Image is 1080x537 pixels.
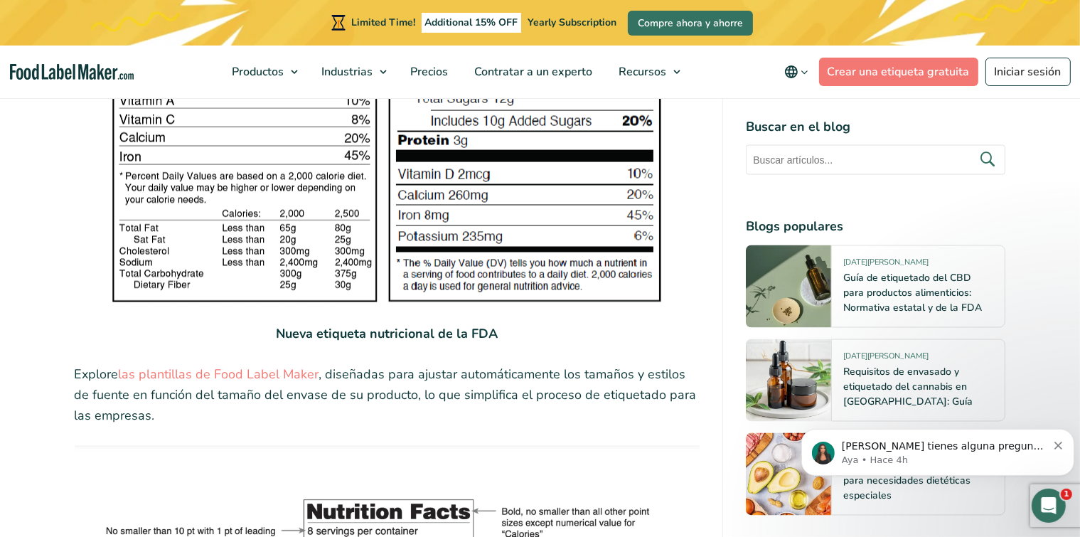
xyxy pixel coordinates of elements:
[1061,489,1072,500] span: 1
[606,46,688,98] a: Recursos
[796,399,1080,499] iframe: Intercom notifications mensaje
[746,117,1005,136] h4: Buscar en el blog
[843,271,982,314] a: Guía de etiquetado del CBD para productos alimenticios: Normativa estatal y de la FDA
[746,217,1005,236] h4: Blogs populares
[220,46,306,98] a: Productos
[471,64,594,80] span: Contratar a un experto
[843,365,973,408] a: Requisitos de envasado y etiquetado del cannabis en [GEOGRAPHIC_DATA]: Guía
[276,326,498,343] strong: Nueva etiqueta nutricional de la FDA
[309,46,395,98] a: Industrias
[351,16,415,29] span: Limited Time!
[75,365,700,426] p: Explore , diseñadas para ajustar automáticamente los tamaños y estilos de fuente en función del t...
[462,46,603,98] a: Contratar a un experto
[819,58,978,86] a: Crear una etiqueta gratuita
[228,64,286,80] span: Productos
[843,351,929,367] span: [DATE][PERSON_NAME]
[528,16,616,29] span: Yearly Subscription
[615,64,668,80] span: Recursos
[398,46,459,98] a: Precios
[843,257,929,273] span: [DATE][PERSON_NAME]
[746,144,1005,174] input: Buscar artículos...
[407,64,450,80] span: Precios
[318,64,375,80] span: Industrias
[628,11,753,36] a: Compre ahora y ahorre
[119,366,319,383] a: las plantillas de Food Label Maker
[985,58,1071,86] a: Iniciar sesión
[1032,489,1066,523] iframe: Intercom live chat
[422,13,522,33] span: Additional 15% OFF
